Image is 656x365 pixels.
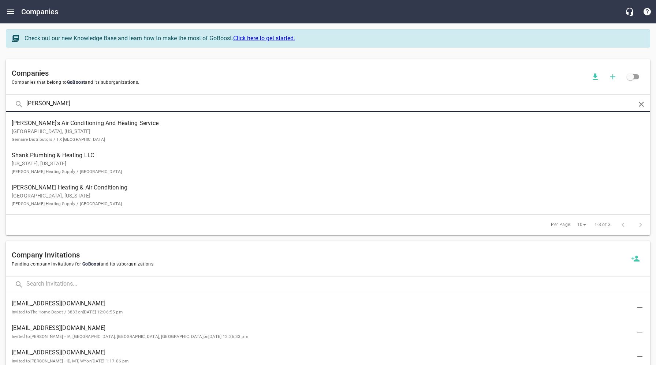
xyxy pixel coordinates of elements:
h6: Companies [21,6,58,18]
p: [US_STATE], [US_STATE] [12,160,633,175]
span: [EMAIL_ADDRESS][DOMAIN_NAME] [12,299,633,308]
span: Click to view all companies [622,68,639,86]
small: [PERSON_NAME] Heating Supply / [GEOGRAPHIC_DATA] [12,169,122,174]
input: Search Invitations... [26,276,650,292]
a: Shank Plumbing & Heating LLC[US_STATE], [US_STATE][PERSON_NAME] Heating Supply / [GEOGRAPHIC_DATA] [6,147,650,179]
span: [EMAIL_ADDRESS][DOMAIN_NAME] [12,348,633,357]
span: Pending company invitations for and its suborganizations. [12,261,627,268]
small: Invited to [PERSON_NAME] - ID, MT, WY on [DATE] 1:17:06 pm [12,358,128,364]
small: Gemaire Distributors / TX [GEOGRAPHIC_DATA] [12,137,105,142]
small: Invited to The Home Depot / 3833 on [DATE] 12:06:55 pm [12,309,123,315]
a: [PERSON_NAME] Heating & Air Conditioning[GEOGRAPHIC_DATA], [US_STATE][PERSON_NAME] Heating Supply... [6,179,650,211]
small: [PERSON_NAME] Heating Supply / [GEOGRAPHIC_DATA] [12,201,122,206]
span: Companies that belong to and its suborganizations. [12,79,586,86]
span: 1-3 of 3 [594,221,611,229]
span: GoBoost [81,261,100,267]
span: [PERSON_NAME]'s Air Conditioning And Heating Service [12,119,633,128]
span: Shank Plumbing & Heating LLC [12,151,633,160]
input: Search Companies... [26,96,630,112]
p: [GEOGRAPHIC_DATA], [US_STATE] [12,128,633,143]
div: Check out our new Knowledge Base and learn how to make the most of GoBoost. [25,34,642,43]
button: Support Portal [638,3,656,20]
a: [PERSON_NAME]'s Air Conditioning And Heating Service[GEOGRAPHIC_DATA], [US_STATE]Gemaire Distribu... [6,115,650,147]
a: Click here to get started. [233,35,295,42]
h6: Company Invitations [12,249,627,261]
button: Delete Invitation [631,323,649,341]
span: GoBoost [67,80,85,85]
button: Live Chat [621,3,638,20]
span: [EMAIL_ADDRESS][DOMAIN_NAME] [12,324,633,332]
button: Open drawer [2,3,19,20]
p: [GEOGRAPHIC_DATA], [US_STATE] [12,192,633,207]
button: Invite a new company [627,250,644,267]
button: Delete Invitation [631,299,649,316]
div: 10 [574,220,589,230]
button: Add a new company [604,68,622,86]
small: Invited to [PERSON_NAME] - IA, [GEOGRAPHIC_DATA], [GEOGRAPHIC_DATA], [GEOGRAPHIC_DATA] on [DATE] ... [12,334,248,339]
span: Per Page: [551,221,571,229]
button: Download companies [586,68,604,86]
h6: Companies [12,67,586,79]
span: [PERSON_NAME] Heating & Air Conditioning [12,183,633,192]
